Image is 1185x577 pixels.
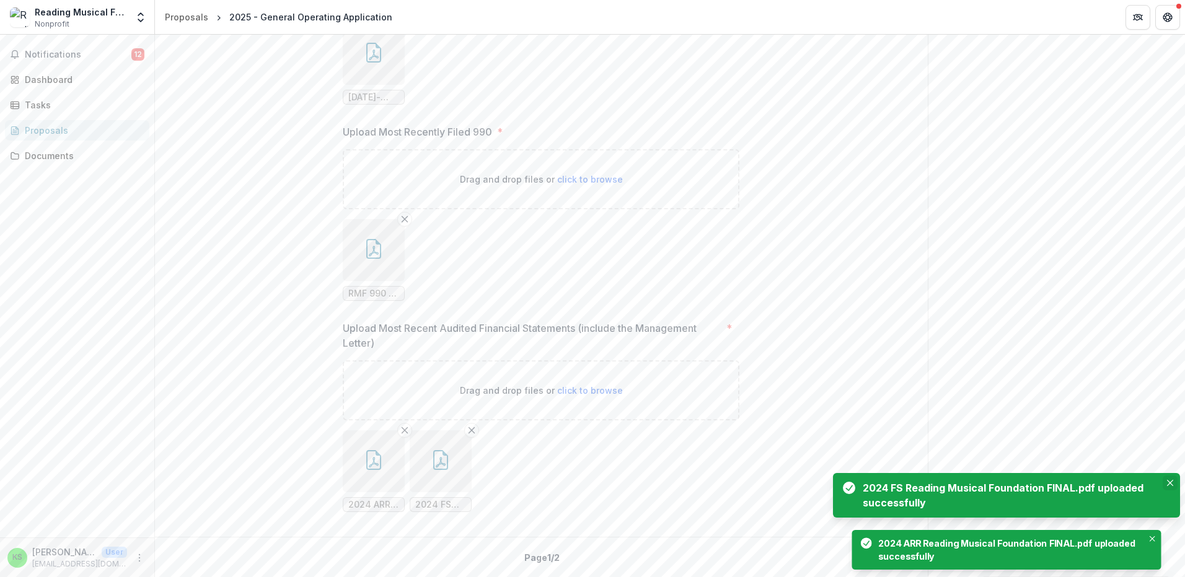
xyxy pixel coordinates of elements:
div: Documents [25,149,139,162]
p: Upload Most Recent Audited Financial Statements (include the Management Letter) [343,321,721,350]
p: Upload Most Recently Filed 990 [343,124,492,139]
span: 2024 FS Reading Musical Foundation FINAL.pdf [415,500,466,510]
button: Close [1146,532,1159,545]
button: Open entity switcher [132,5,149,30]
nav: breadcrumb [160,8,397,26]
button: Remove File [397,212,412,227]
button: Notifications12 [5,45,149,64]
span: click to browse [557,385,623,396]
span: Notifications [25,50,131,60]
span: [DATE]-[DATE] Reading Musical Foundation Budget.pdf [348,92,399,103]
span: 2024 ARR Reading Musical Foundation FINAL.pdf [348,500,399,510]
span: click to browse [557,174,623,184]
p: [EMAIL_ADDRESS][DOMAIN_NAME] [32,558,127,570]
button: Remove File [397,423,412,438]
div: Dashboard [25,73,139,86]
div: Remove File2024 FS Reading Musical Foundation FINAL.pdf [410,430,472,512]
span: RMF 990 - 2023 - Public Disclosure.pdf [348,288,399,299]
div: Keri Shultz [12,553,22,562]
div: Remove File2024 ARR Reading Musical Foundation FINAL.pdf [343,430,405,512]
div: Remove FileRMF 990 - 2023 - Public Disclosure.pdf [343,219,405,301]
div: Proposals [165,11,208,24]
p: Drag and drop files or [460,384,623,397]
div: Reading Musical Foundation [35,6,127,19]
button: More [132,550,147,565]
p: User [102,547,127,558]
button: Partners [1126,5,1150,30]
button: Get Help [1155,5,1180,30]
span: 12 [131,48,144,61]
a: Tasks [5,95,149,115]
button: Remove File [464,423,479,438]
div: Tasks [25,98,139,111]
div: 2025 - General Operating Application [229,11,392,24]
a: Dashboard [5,69,149,90]
img: Reading Musical Foundation [10,7,30,27]
span: Nonprofit [35,19,69,30]
p: Page 1 / 2 [524,551,560,564]
p: [PERSON_NAME] [32,545,97,558]
a: Proposals [160,8,213,26]
div: 2024 FS Reading Musical Foundation FINAL.pdf uploaded successfully [863,480,1155,510]
div: Remove File[DATE]-[DATE] Reading Musical Foundation Budget.pdf [343,23,405,105]
div: 2024 ARR Reading Musical Foundation FINAL.pdf uploaded successfully [878,537,1139,563]
p: Drag and drop files or [460,173,623,186]
a: Documents [5,145,149,166]
a: Proposals [5,120,149,141]
div: Proposals [25,124,139,137]
button: Close [1163,475,1178,490]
